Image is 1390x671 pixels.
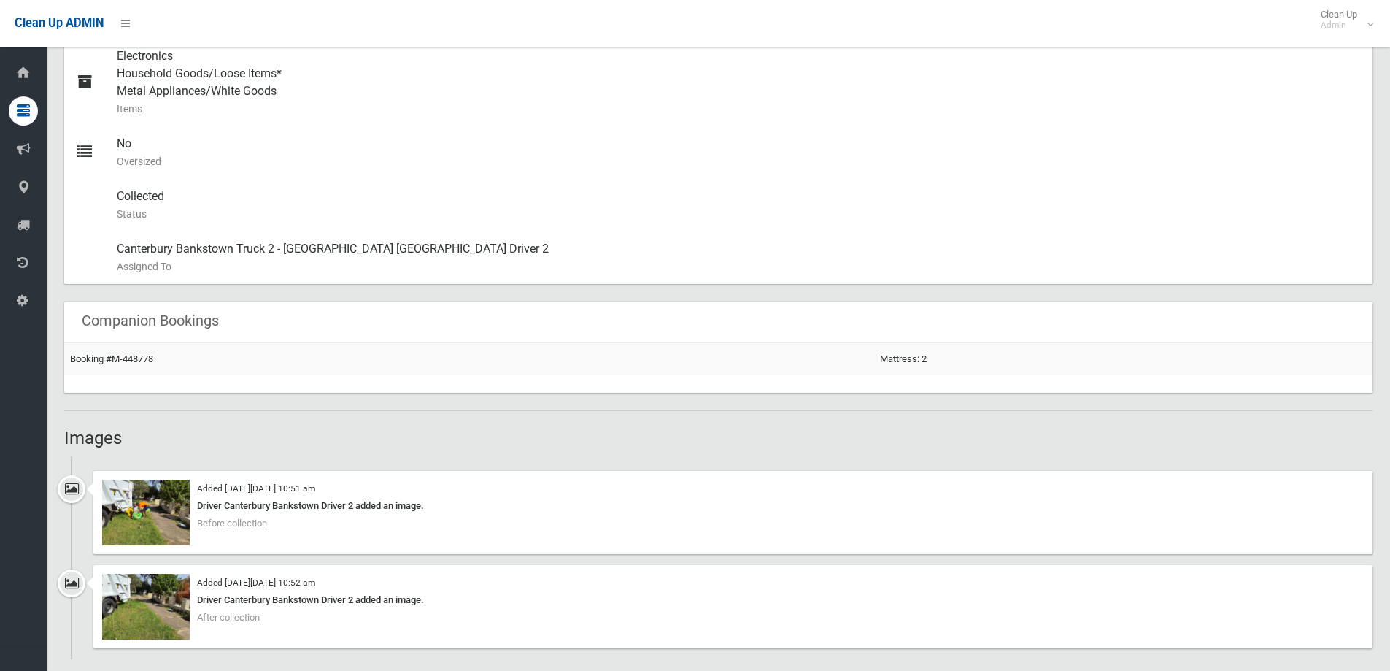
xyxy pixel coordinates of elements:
[70,353,153,364] a: Booking #M-448778
[117,153,1361,170] small: Oversized
[197,578,315,588] small: Added [DATE][DATE] 10:52 am
[1321,20,1357,31] small: Admin
[64,429,1372,448] h2: Images
[117,126,1361,179] div: No
[1313,9,1372,31] span: Clean Up
[117,39,1361,126] div: Electronics Household Goods/Loose Items* Metal Appliances/White Goods
[197,483,315,494] small: Added [DATE][DATE] 10:51 am
[64,307,236,335] header: Companion Bookings
[117,258,1361,275] small: Assigned To
[102,591,1364,609] div: Driver Canterbury Bankstown Driver 2 added an image.
[197,612,260,623] span: After collection
[874,342,1372,375] td: Mattress: 2
[117,231,1361,284] div: Canterbury Bankstown Truck 2 - [GEOGRAPHIC_DATA] [GEOGRAPHIC_DATA] Driver 2
[117,205,1361,223] small: Status
[117,100,1361,118] small: Items
[15,16,104,30] span: Clean Up ADMIN
[197,518,267,529] span: Before collection
[117,179,1361,231] div: Collected
[102,574,190,640] img: 2025-03-1810.52.17383810577512117447.jpg
[102,480,190,545] img: 2025-03-1810.50.273719207607367540165.jpg
[102,497,1364,515] div: Driver Canterbury Bankstown Driver 2 added an image.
